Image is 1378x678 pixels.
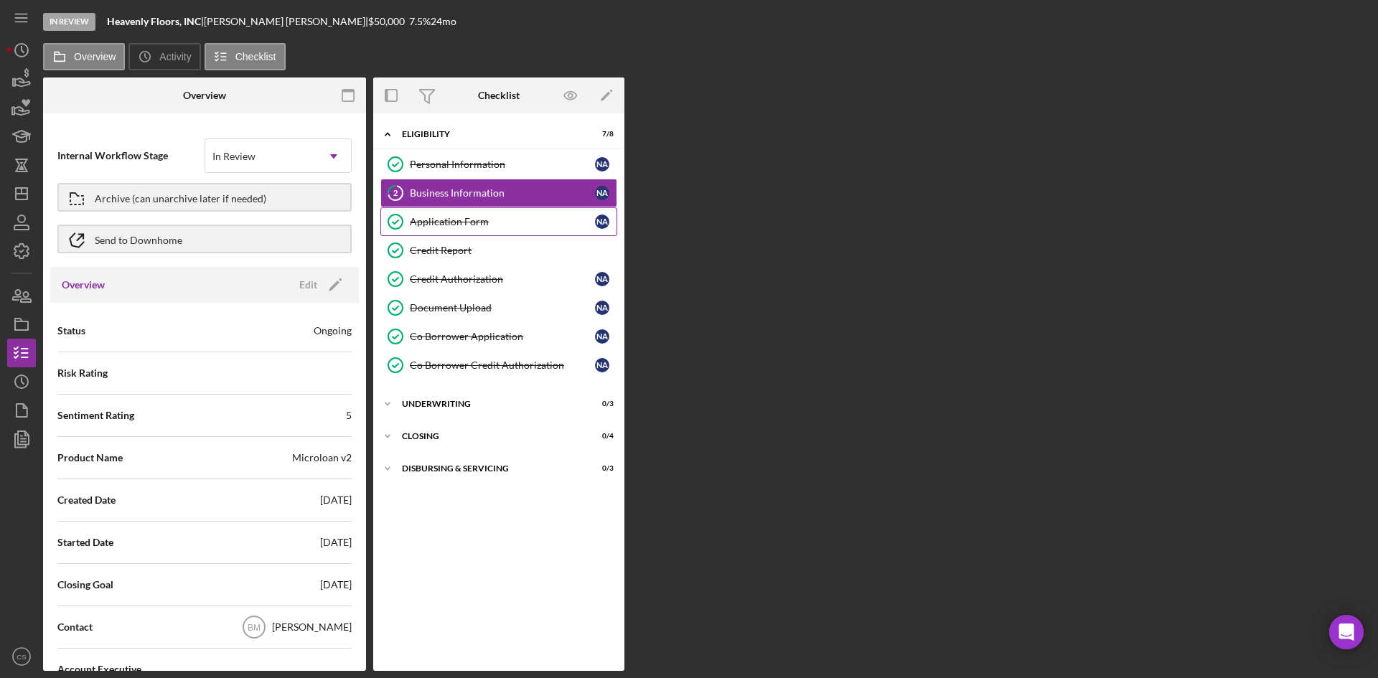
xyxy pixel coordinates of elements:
[183,90,226,101] div: Overview
[57,324,85,338] span: Status
[588,130,614,138] div: 7 / 8
[402,432,578,441] div: Closing
[43,43,125,70] button: Overview
[204,16,368,27] div: [PERSON_NAME] [PERSON_NAME] |
[410,359,595,371] div: Co Borrower Credit Authorization
[380,322,617,351] a: Co Borrower ApplicationNA
[380,236,617,265] a: Credit Report
[478,90,520,101] div: Checklist
[595,329,609,344] div: N A
[320,535,352,550] div: [DATE]
[410,273,595,285] div: Credit Authorization
[431,16,456,27] div: 24 mo
[410,216,595,227] div: Application Form
[57,149,205,163] span: Internal Workflow Stage
[409,16,431,27] div: 7.5 %
[235,51,276,62] label: Checklist
[380,179,617,207] a: 2Business InformationNA
[595,157,609,171] div: N A
[410,331,595,342] div: Co Borrower Application
[588,432,614,441] div: 0 / 4
[1329,615,1364,649] div: Open Intercom Messenger
[588,464,614,473] div: 0 / 3
[595,358,609,372] div: N A
[95,184,266,210] div: Archive (can unarchive later if needed)
[380,351,617,380] a: Co Borrower Credit AuthorizationNA
[43,13,95,31] div: In Review
[291,274,347,296] button: Edit
[410,245,617,256] div: Credit Report
[595,272,609,286] div: N A
[393,188,398,197] tspan: 2
[74,51,116,62] label: Overview
[595,186,609,200] div: N A
[588,400,614,408] div: 0 / 3
[248,623,261,633] text: BM
[410,159,595,170] div: Personal Information
[380,150,617,179] a: Personal InformationNA
[128,43,200,70] button: Activity
[62,278,105,292] h3: Overview
[410,302,595,314] div: Document Upload
[57,225,352,253] button: Send to Downhome
[57,620,93,634] span: Contact
[57,578,113,592] span: Closing Goal
[320,578,352,592] div: [DATE]
[17,653,26,661] text: CS
[272,620,352,634] div: [PERSON_NAME]
[402,130,578,138] div: Eligibility
[205,43,286,70] button: Checklist
[402,400,578,408] div: Underwriting
[410,187,595,199] div: Business Information
[57,451,123,465] span: Product Name
[292,451,352,465] div: Microloan v2
[95,226,182,252] div: Send to Downhome
[159,51,191,62] label: Activity
[368,15,405,27] span: $50,000
[57,493,116,507] span: Created Date
[57,183,352,212] button: Archive (can unarchive later if needed)
[212,151,256,162] div: In Review
[402,464,578,473] div: Disbursing & Servicing
[107,15,201,27] b: Heavenly Floors, INC
[380,293,617,322] a: Document UploadNA
[320,493,352,507] div: [DATE]
[57,535,113,550] span: Started Date
[57,408,134,423] span: Sentiment Rating
[314,324,352,338] div: Ongoing
[299,274,317,296] div: Edit
[595,301,609,315] div: N A
[7,642,36,671] button: CS
[595,215,609,229] div: N A
[380,265,617,293] a: Credit AuthorizationNA
[57,366,108,380] span: Risk Rating
[346,408,352,423] div: 5
[107,16,204,27] div: |
[380,207,617,236] a: Application FormNA
[57,662,141,677] span: Account Executive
